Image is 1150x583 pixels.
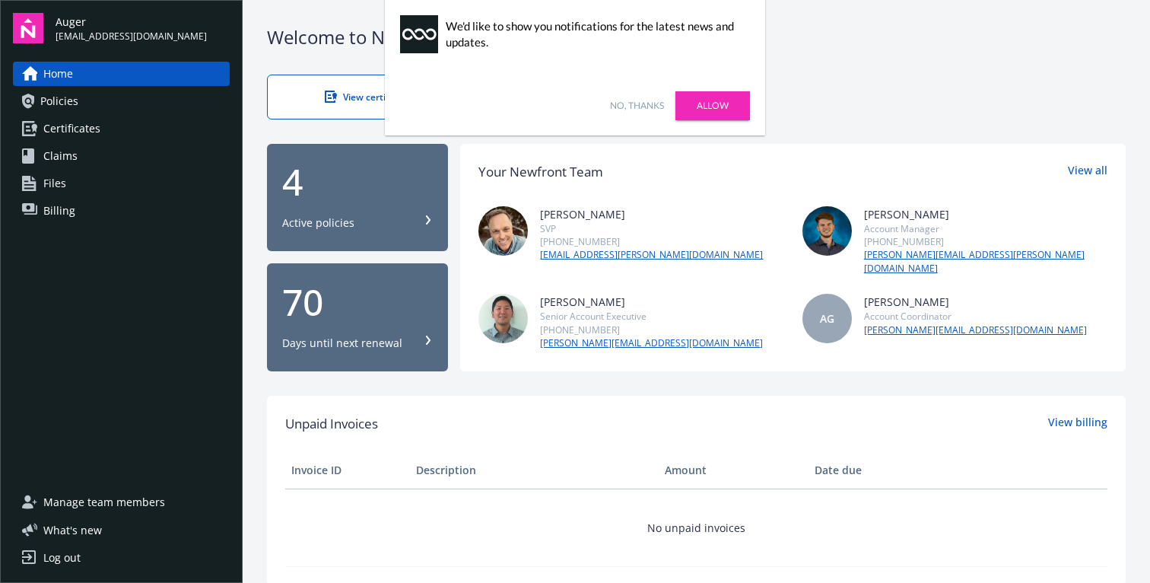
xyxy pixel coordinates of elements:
div: Active policies [282,215,354,231]
th: Amount [659,452,808,489]
button: 70Days until next renewal [267,263,448,371]
span: Unpaid Invoices [285,414,378,434]
span: Home [43,62,73,86]
div: [PERSON_NAME] [864,294,1087,310]
div: [PERSON_NAME] [540,294,763,310]
div: SVP [540,222,763,235]
span: Claims [43,144,78,168]
a: Allow [675,91,750,120]
a: Certificates [13,116,230,141]
img: photo [478,206,528,256]
span: Billing [43,199,75,223]
div: Account Coordinator [864,310,1087,323]
a: [PERSON_NAME][EMAIL_ADDRESS][DOMAIN_NAME] [540,336,763,350]
th: Description [410,452,659,489]
div: Your Newfront Team [478,162,603,182]
div: Account Manager [864,222,1107,235]
a: [PERSON_NAME][EMAIL_ADDRESS][PERSON_NAME][DOMAIN_NAME] [864,248,1107,276]
th: Date due [808,452,933,489]
div: Log out [43,546,81,570]
span: Policies [40,89,78,113]
span: Auger [56,14,207,30]
div: We'd like to show you notifications for the latest news and updates. [446,18,742,50]
a: View all [1068,162,1107,182]
div: 4 [282,164,433,200]
a: Files [13,171,230,196]
a: Manage team members [13,490,230,515]
div: View certificates [298,91,441,104]
div: Welcome to Navigator , [PERSON_NAME] [267,24,1126,50]
th: Invoice ID [285,452,410,489]
span: Files [43,171,66,196]
a: Policies [13,89,230,113]
span: AG [820,311,834,327]
td: No unpaid invoices [285,489,1107,566]
span: Certificates [43,116,100,141]
a: Claims [13,144,230,168]
div: [PERSON_NAME] [540,206,763,222]
div: [PHONE_NUMBER] [864,235,1107,248]
a: View billing [1048,414,1107,434]
img: photo [478,294,528,343]
button: 4Active policies [267,144,448,252]
button: What's new [13,522,126,538]
a: [PERSON_NAME][EMAIL_ADDRESS][DOMAIN_NAME] [864,323,1087,337]
span: [EMAIL_ADDRESS][DOMAIN_NAME] [56,30,207,43]
div: [PHONE_NUMBER] [540,235,763,248]
img: navigator-logo.svg [13,13,43,43]
div: [PHONE_NUMBER] [540,323,763,336]
a: [EMAIL_ADDRESS][PERSON_NAME][DOMAIN_NAME] [540,248,763,262]
span: What ' s new [43,522,102,538]
div: Senior Account Executive [540,310,763,323]
div: [PERSON_NAME] [864,206,1107,222]
span: Manage team members [43,490,165,515]
a: No, thanks [610,99,664,113]
div: Days until next renewal [282,336,402,351]
div: 70 [282,284,433,320]
button: Auger[EMAIL_ADDRESS][DOMAIN_NAME] [56,13,230,43]
a: Billing [13,199,230,223]
img: photo [802,206,852,256]
a: Home [13,62,230,86]
a: View certificates [267,75,472,119]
